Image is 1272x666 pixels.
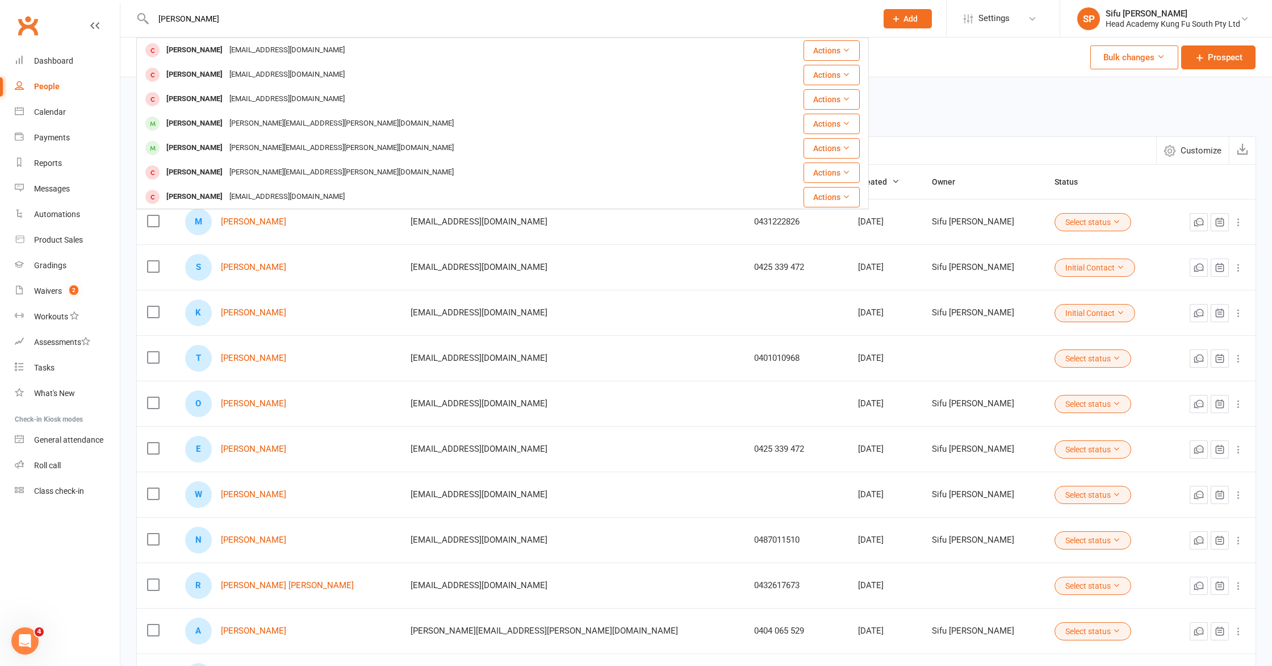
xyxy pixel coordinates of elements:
[858,353,911,363] div: [DATE]
[804,163,860,183] button: Actions
[163,164,226,181] div: [PERSON_NAME]
[34,312,68,321] div: Workouts
[163,189,226,205] div: [PERSON_NAME]
[221,217,286,227] a: [PERSON_NAME]
[1055,175,1090,189] button: Status
[34,82,60,91] div: People
[1055,213,1131,231] button: Select status
[411,575,547,596] span: [EMAIL_ADDRESS][DOMAIN_NAME]
[1055,395,1131,413] button: Select status
[932,490,1034,499] div: Sifu [PERSON_NAME]
[15,151,120,176] a: Reports
[884,9,932,28] button: Add
[1181,45,1256,69] a: Prospect
[226,42,348,59] div: [EMAIL_ADDRESS][DOMAIN_NAME]
[34,286,62,295] div: Waivers
[221,490,286,499] a: [PERSON_NAME]
[226,189,348,205] div: [EMAIL_ADDRESS][DOMAIN_NAME]
[754,217,838,227] div: 0431222826
[1106,19,1240,29] div: Head Academy Kung Fu South Pty Ltd
[185,572,212,599] div: Romani
[163,42,226,59] div: [PERSON_NAME]
[411,484,547,505] span: [EMAIL_ADDRESS][DOMAIN_NAME]
[15,48,120,74] a: Dashboard
[754,444,838,454] div: 0425 339 472
[1208,51,1242,64] span: Prospect
[221,263,286,272] a: [PERSON_NAME]
[15,304,120,330] a: Workouts
[15,355,120,381] a: Tasks
[804,89,860,110] button: Actions
[34,159,62,168] div: Reports
[226,91,348,107] div: [EMAIL_ADDRESS][DOMAIN_NAME]
[411,529,547,551] span: [EMAIL_ADDRESS][DOMAIN_NAME]
[411,347,547,369] span: [EMAIL_ADDRESS][DOMAIN_NAME]
[932,444,1034,454] div: Sifu [PERSON_NAME]
[15,330,120,355] a: Assessments
[858,308,911,318] div: [DATE]
[754,626,838,636] div: 0404 065 529
[903,14,918,23] span: Add
[15,125,120,151] a: Payments
[226,115,457,132] div: [PERSON_NAME][EMAIL_ADDRESS][PERSON_NAME][DOMAIN_NAME]
[858,217,911,227] div: [DATE]
[34,133,70,142] div: Payments
[163,91,226,107] div: [PERSON_NAME]
[932,175,968,189] button: Owner
[221,626,286,636] a: [PERSON_NAME]
[221,581,354,590] a: [PERSON_NAME] [PERSON_NAME]
[185,390,212,417] div: Oliver
[185,254,212,281] div: Sophie
[15,253,120,278] a: Gradings
[15,74,120,99] a: People
[1055,486,1131,504] button: Select status
[932,308,1034,318] div: Sifu [PERSON_NAME]
[15,278,120,304] a: Waivers 2
[411,620,678,642] span: [PERSON_NAME][EMAIL_ADDRESS][PERSON_NAME][DOMAIN_NAME]
[1156,137,1229,164] button: Customize
[804,114,860,134] button: Actions
[858,175,899,189] button: Created
[226,140,457,156] div: [PERSON_NAME][EMAIL_ADDRESS][PERSON_NAME][DOMAIN_NAME]
[858,263,911,272] div: [DATE]
[34,338,90,347] div: Assessments
[34,461,61,470] div: Roll call
[226,164,457,181] div: [PERSON_NAME][EMAIL_ADDRESS][PERSON_NAME][DOMAIN_NAME]
[34,389,75,398] div: What's New
[15,202,120,227] a: Automations
[185,527,212,553] div: Nina
[1055,304,1135,322] button: Initial Contact
[1055,577,1131,595] button: Select status
[858,581,911,590] div: [DATE]
[11,627,39,655] iframe: Intercom live chat
[15,427,120,453] a: General attendance kiosk mode
[754,353,838,363] div: 0401010968
[1055,259,1135,277] button: Initial Contact
[932,535,1034,545] div: Sifu [PERSON_NAME]
[978,6,1010,31] span: Settings
[163,140,226,156] div: [PERSON_NAME]
[163,66,226,83] div: [PERSON_NAME]
[754,581,838,590] div: 0432617673
[411,393,547,414] span: [EMAIL_ADDRESS][DOMAIN_NAME]
[804,187,860,207] button: Actions
[14,11,42,40] a: Clubworx
[34,363,55,372] div: Tasks
[34,56,73,65] div: Dashboard
[1055,177,1090,186] span: Status
[411,438,547,460] span: [EMAIL_ADDRESS][DOMAIN_NAME]
[34,107,66,116] div: Calendar
[221,399,286,409] a: [PERSON_NAME]
[804,65,860,85] button: Actions
[1077,7,1100,30] div: SP
[15,99,120,125] a: Calendar
[185,345,212,372] div: Tyson
[221,353,286,363] a: [PERSON_NAME]
[15,381,120,406] a: What's New
[34,210,80,219] div: Automations
[35,627,44,636] span: 4
[858,626,911,636] div: [DATE]
[185,481,212,508] div: William
[858,490,911,499] div: [DATE]
[804,138,860,159] button: Actions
